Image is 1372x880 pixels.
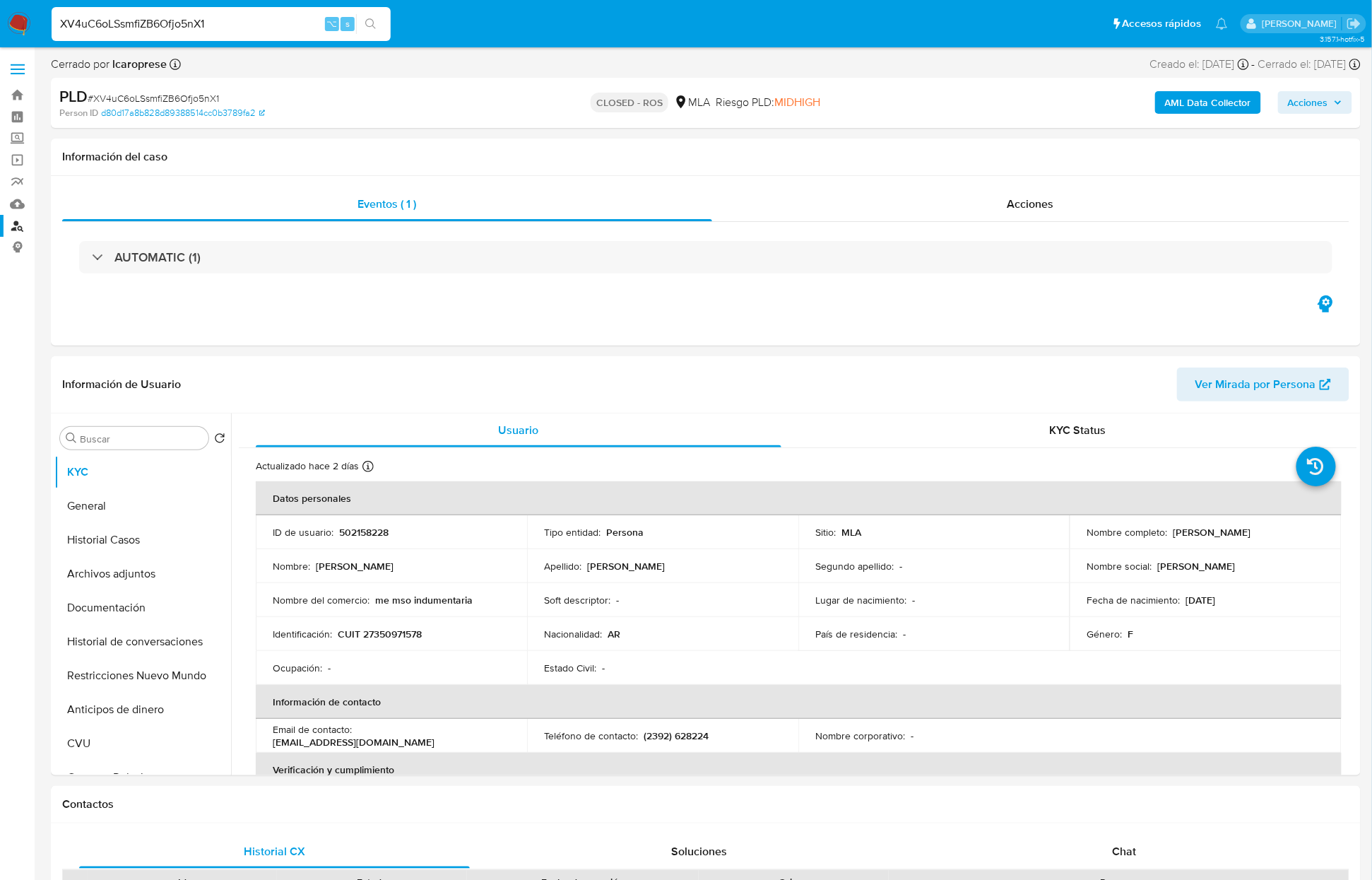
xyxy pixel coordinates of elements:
[899,560,902,573] p: -
[544,594,610,606] p: Soft descriptor :
[591,93,668,112] p: CLOSED - ROS
[544,662,596,674] p: Estado Civil :
[608,628,620,640] p: AR
[256,753,1342,787] th: Verificación y cumplimiento
[54,625,231,659] button: Historial de conversaciones
[54,693,231,727] button: Anticipos de dinero
[606,526,644,539] p: Persona
[716,95,820,110] span: Riesgo PLD:
[774,94,820,110] span: MIDHIGH
[544,628,602,640] p: Nacionalidad :
[54,523,231,557] button: Historial Casos
[815,526,836,539] p: Sitio :
[338,628,422,640] p: CUIT 27350971578
[273,560,310,573] p: Nombre :
[54,489,231,523] button: General
[1112,843,1136,860] span: Chat
[273,628,332,640] p: Identificación :
[114,250,201,265] h3: AUTOMATIC (1)
[356,14,385,34] button: search-icon
[1123,16,1202,31] span: Accesos rápidos
[815,729,905,742] p: Nombre corporativo :
[1049,422,1106,438] span: KYC Status
[88,91,219,105] span: # XV4uC6oLSsmfiZB6Ofjo5nX1
[79,241,1332,274] div: AUTOMATIC (1)
[273,723,352,736] p: Email de contacto :
[1155,91,1261,114] button: AML Data Collector
[1195,368,1316,401] span: Ver Mirada por Persona
[841,526,861,539] p: MLA
[110,56,167,72] b: lcaroprese
[244,843,305,860] span: Historial CX
[256,685,1342,719] th: Información de contacto
[1173,526,1250,539] p: [PERSON_NAME]
[52,15,391,33] input: Buscar usuario o caso...
[80,433,203,445] input: Buscar
[815,594,906,606] p: Lugar de nacimiento :
[644,729,709,742] p: (2392) 628224
[54,727,231,761] button: CVU
[357,196,416,212] span: Eventos ( 1 )
[1288,91,1328,114] span: Acciones
[911,729,913,742] p: -
[326,17,337,30] span: ⌥
[1087,594,1180,606] p: Fecha de nacimiento :
[544,729,638,742] p: Teléfono de contacto :
[54,591,231,625] button: Documentación
[1252,57,1255,72] span: -
[59,85,88,107] b: PLD
[1087,560,1152,573] p: Nombre social :
[912,594,915,606] p: -
[1128,628,1133,640] p: F
[1258,57,1361,72] div: Cerrado el: [DATE]
[544,560,581,573] p: Apellido :
[1165,91,1251,114] b: AML Data Collector
[62,377,181,392] h1: Información de Usuario
[544,526,601,539] p: Tipo entidad :
[256,459,359,473] p: Actualizado hace 2 días
[62,797,1349,811] h1: Contactos
[273,594,369,606] p: Nombre del comercio :
[1177,368,1349,401] button: Ver Mirada por Persona
[54,761,231,794] button: Cruces y Relaciones
[214,433,225,448] button: Volver al orden por defecto
[1262,17,1342,30] p: jessica.fukman@mercadolibre.com
[1185,594,1215,606] p: [DATE]
[62,150,1349,164] h1: Información del caso
[273,662,322,674] p: Ocupación :
[671,843,727,860] span: Soluciones
[498,422,538,438] span: Usuario
[1087,526,1167,539] p: Nombre completo :
[674,95,710,110] div: MLA
[59,107,98,119] b: Person ID
[1150,57,1249,72] div: Creado el: [DATE]
[101,107,265,119] a: d80d17a8b828d89388514cc0b3789fa2
[328,662,331,674] p: -
[616,594,619,606] p: -
[54,659,231,693] button: Restricciones Nuevo Mundo
[316,560,394,573] p: [PERSON_NAME]
[1087,628,1122,640] p: Género :
[1157,560,1235,573] p: [PERSON_NAME]
[273,736,434,749] p: [EMAIL_ADDRESS][DOMAIN_NAME]
[256,481,1342,515] th: Datos personales
[51,57,167,72] span: Cerrado por
[903,628,906,640] p: -
[345,17,350,30] span: s
[54,455,231,489] button: KYC
[375,594,473,606] p: me mso indumentaria
[1007,196,1054,212] span: Acciones
[54,557,231,591] button: Archivos adjuntos
[602,662,605,674] p: -
[587,560,665,573] p: [PERSON_NAME]
[1278,91,1352,114] button: Acciones
[1216,18,1228,30] a: Notificaciones
[273,526,333,539] p: ID de usuario :
[1347,16,1361,31] a: Salir
[815,560,894,573] p: Segundo apellido :
[339,526,389,539] p: 502158228
[66,433,77,444] button: Buscar
[815,628,897,640] p: País de residencia :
